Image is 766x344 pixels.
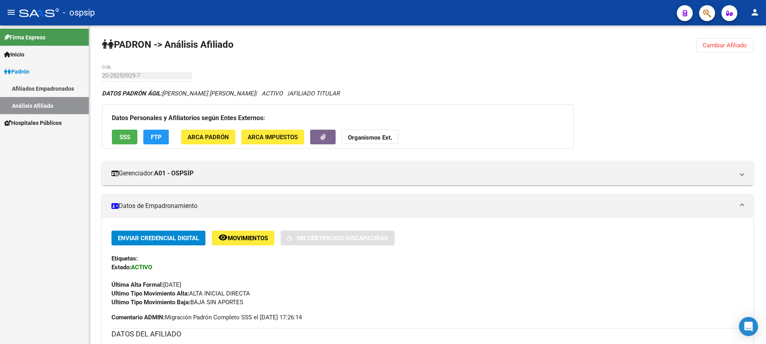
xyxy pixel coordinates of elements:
button: Organismos Ext. [342,130,399,144]
span: Sin Certificado Discapacidad [296,235,388,242]
span: Inicio [4,50,24,59]
strong: PADRON -> Análisis Afiliado [102,39,234,50]
div: Open Intercom Messenger [739,317,758,336]
span: Firma Express [4,33,45,42]
span: Hospitales Públicos [4,119,62,127]
span: ARCA Padrón [188,134,229,141]
strong: Etiquetas: [111,255,138,262]
button: ARCA Impuestos [241,130,304,144]
span: Padrón [4,67,29,76]
strong: Comentario ADMIN: [111,314,165,321]
button: Movimientos [212,231,274,245]
span: AFILIADO TITULAR [289,90,340,97]
span: Cambiar Afiliado [703,42,747,49]
mat-icon: remove_red_eye [218,233,228,242]
strong: A01 - OSPSIP [154,169,193,178]
h3: Datos Personales y Afiliatorios según Entes Externos: [112,113,564,124]
strong: Ultimo Tipo Movimiento Baja: [111,299,190,306]
span: - ospsip [63,4,95,21]
mat-expansion-panel-header: Datos de Empadronamiento [102,194,753,218]
span: Migración Padrón Completo SSS el [DATE] 17:26:14 [111,313,302,322]
button: FTP [143,130,169,144]
h3: DATOS DEL AFILIADO [111,328,744,340]
span: FTP [151,134,162,141]
span: [PERSON_NAME] [PERSON_NAME] [102,90,255,97]
button: Sin Certificado Discapacidad [281,231,395,245]
button: Enviar Credencial Digital [111,231,205,245]
mat-icon: person [750,8,760,17]
strong: Última Alta Formal: [111,281,163,288]
span: ALTA INICIAL DIRECTA [111,290,250,297]
strong: ACTIVO [131,264,152,271]
mat-icon: menu [6,8,16,17]
span: Enviar Credencial Digital [118,235,199,242]
strong: Organismos Ext. [348,134,392,141]
button: ARCA Padrón [181,130,235,144]
mat-expansion-panel-header: Gerenciador:A01 - OSPSIP [102,161,753,185]
span: BAJA SIN APORTES [111,299,243,306]
mat-panel-title: Gerenciador: [111,169,734,178]
strong: Estado: [111,264,131,271]
span: SSS [119,134,130,141]
button: Cambiar Afiliado [696,38,753,52]
button: SSS [112,130,137,144]
mat-panel-title: Datos de Empadronamiento [111,202,734,210]
strong: Ultimo Tipo Movimiento Alta: [111,290,189,297]
strong: DATOS PADRÓN ÁGIL: [102,90,162,97]
i: | ACTIVO | [102,90,340,97]
span: Movimientos [228,235,268,242]
span: [DATE] [111,281,181,288]
span: ARCA Impuestos [248,134,298,141]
